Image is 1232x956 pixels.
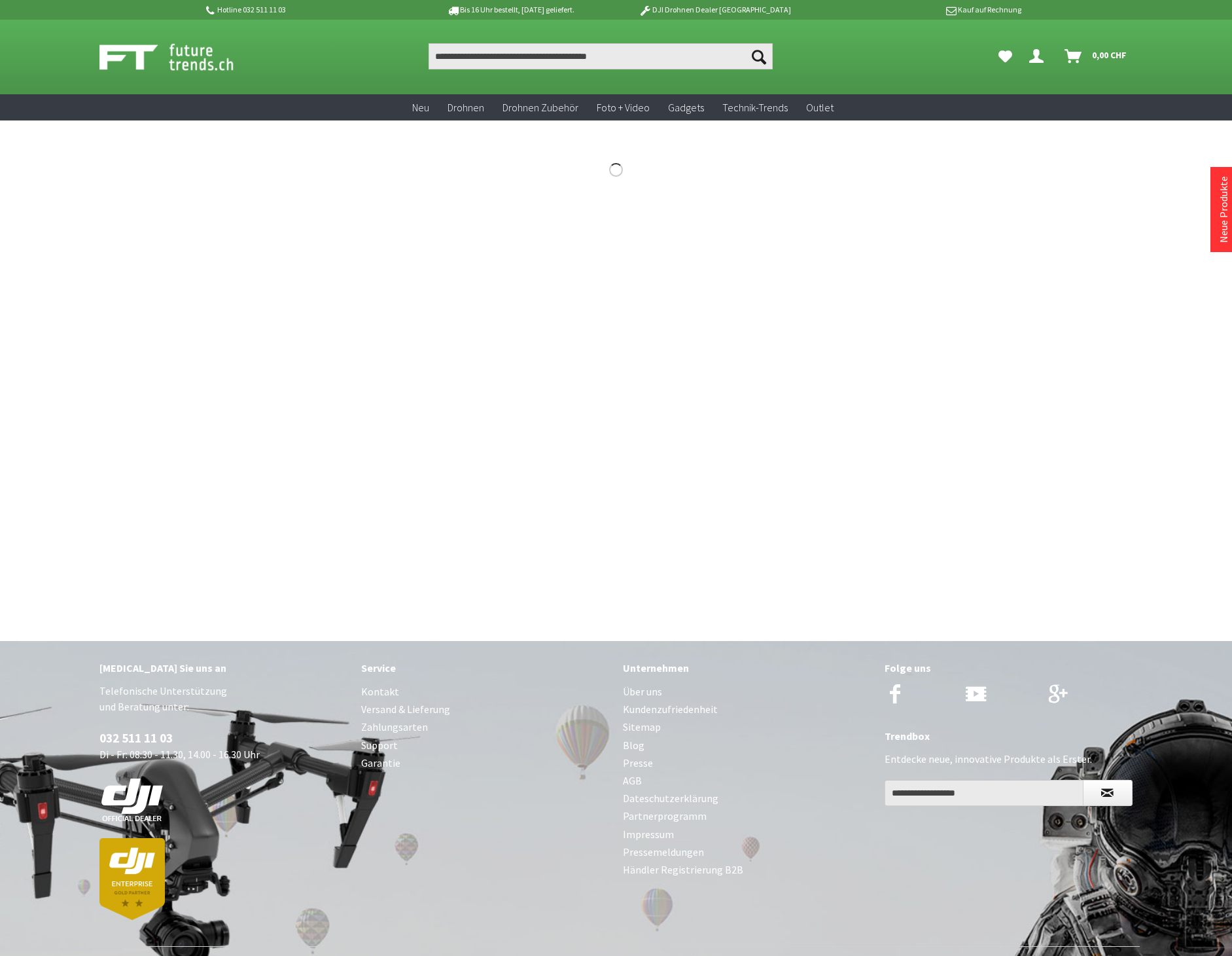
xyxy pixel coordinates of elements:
span: 0,00 CHF [1092,45,1127,65]
a: Partnerprogramm [623,807,871,825]
div: Unternehmen [623,659,871,676]
a: Kontakt [361,683,610,701]
span: Drohnen Zubehör [502,101,578,114]
a: Zahlungsarten [361,718,610,736]
a: AGB [623,772,871,790]
a: Technik-Trends [713,94,797,121]
div: Service [361,659,610,676]
p: Kauf auf Rechnung [817,2,1021,18]
a: Neu [403,94,438,121]
span: Neu [412,101,429,114]
span: Outlet [806,101,834,114]
div: Folge uns [885,659,1133,676]
button: Suchen [745,43,773,69]
img: white-dji-schweiz-logo-official_140x140.png [99,778,165,822]
a: Neue Produkte [1217,176,1230,243]
a: Warenkorb [1059,43,1133,69]
a: Meine Favoriten [992,43,1019,69]
img: dji-partner-enterprise_goldLoJgYOWPUIEBO.png [99,838,165,920]
a: Garantie [361,754,610,772]
a: 032 511 11 03 [99,730,173,746]
a: Dein Konto [1024,43,1054,69]
a: Blog [623,737,871,754]
a: Impressum [623,826,871,843]
a: Gadgets [659,94,713,121]
a: Versand & Lieferung [361,701,610,718]
a: Drohnen [438,94,493,121]
a: Über uns [623,683,871,701]
input: Produkt, Marke, Kategorie, EAN, Artikelnummer… [429,43,773,69]
a: Kundenzufriedenheit [623,701,871,718]
p: Hotline 032 511 11 03 [204,2,408,18]
button: Newsletter abonnieren [1083,780,1133,806]
span: Drohnen [448,101,484,114]
div: [MEDICAL_DATA] Sie uns an [99,659,348,676]
a: Presse [623,754,871,772]
a: Foto + Video [588,94,659,121]
a: Drohnen Zubehör [493,94,588,121]
div: Trendbox [885,727,1133,745]
span: Technik-Trends [722,101,788,114]
a: Dateschutzerklärung [623,790,871,807]
p: DJI Drohnen Dealer [GEOGRAPHIC_DATA] [612,2,817,18]
p: Telefonische Unterstützung und Beratung unter: Di - Fr: 08:30 - 11.30, 14.00 - 16.30 Uhr [99,683,348,920]
a: Händler Registrierung B2B [623,861,871,879]
img: Shop Futuretrends - zur Startseite wechseln [99,41,262,73]
p: Bis 16 Uhr bestellt, [DATE] geliefert. [408,2,612,18]
span: Foto + Video [597,101,650,114]
p: Entdecke neue, innovative Produkte als Erster. [885,751,1133,767]
a: Pressemeldungen [623,843,871,861]
a: Sitemap [623,718,871,736]
a: Outlet [797,94,843,121]
a: Support [361,737,610,754]
span: Gadgets [668,101,704,114]
input: Ihre E-Mail Adresse [885,780,1083,806]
